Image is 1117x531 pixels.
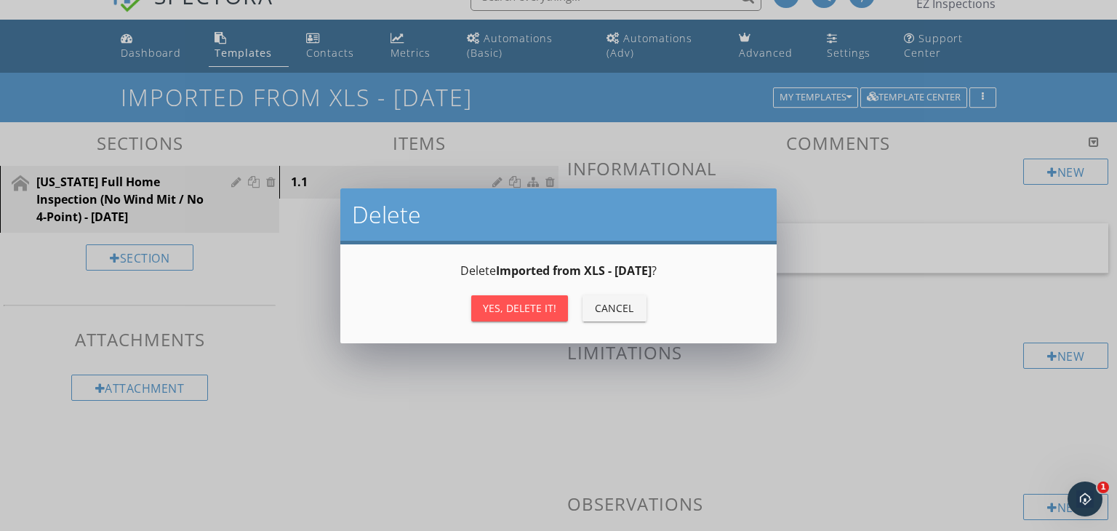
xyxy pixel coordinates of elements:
[594,300,635,316] div: Cancel
[496,263,652,279] strong: Imported from XLS - [DATE]
[483,300,556,316] div: Yes, Delete it!
[352,200,765,229] h2: Delete
[1097,482,1109,493] span: 1
[358,262,759,279] p: Delete ?
[582,295,646,322] button: Cancel
[1068,482,1102,516] iframe: Intercom live chat
[471,295,568,322] button: Yes, Delete it!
